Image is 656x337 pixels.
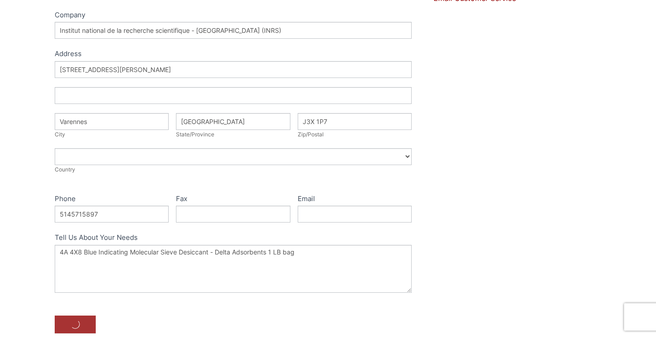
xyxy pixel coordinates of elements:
div: Zip/Postal [298,130,412,139]
label: Email [298,193,412,206]
div: Address [55,48,412,61]
label: Fax [176,193,290,206]
div: State/Province [176,130,290,139]
div: City [55,130,169,139]
label: Phone [55,193,169,206]
div: Country [55,165,412,174]
button: Submit [55,316,96,333]
label: Company [55,9,412,22]
label: Tell Us About Your Needs [55,232,412,245]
